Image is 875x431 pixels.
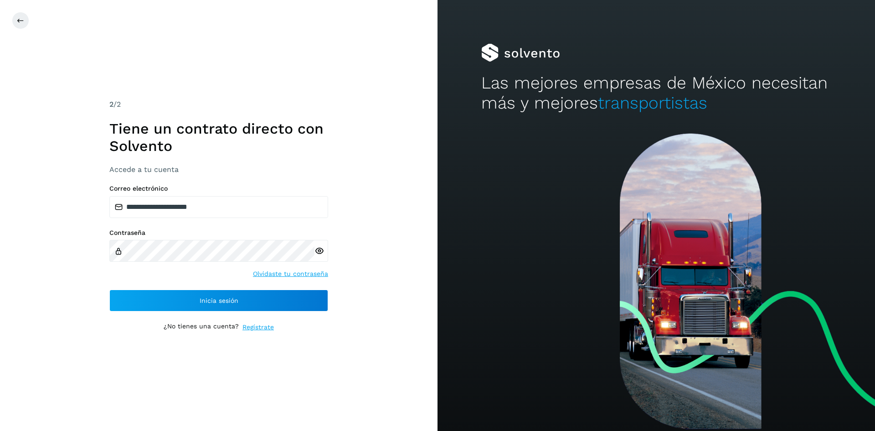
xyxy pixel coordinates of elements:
p: ¿No tienes una cuenta? [164,322,239,332]
label: Correo electrónico [109,185,328,192]
span: Inicia sesión [200,297,238,304]
a: Olvidaste tu contraseña [253,269,328,279]
h2: Las mejores empresas de México necesitan más y mejores [481,73,831,114]
button: Inicia sesión [109,290,328,312]
label: Contraseña [109,229,328,237]
a: Regístrate [242,322,274,332]
span: transportistas [598,93,707,113]
h3: Accede a tu cuenta [109,165,328,174]
div: /2 [109,99,328,110]
span: 2 [109,100,113,109]
h1: Tiene un contrato directo con Solvento [109,120,328,155]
